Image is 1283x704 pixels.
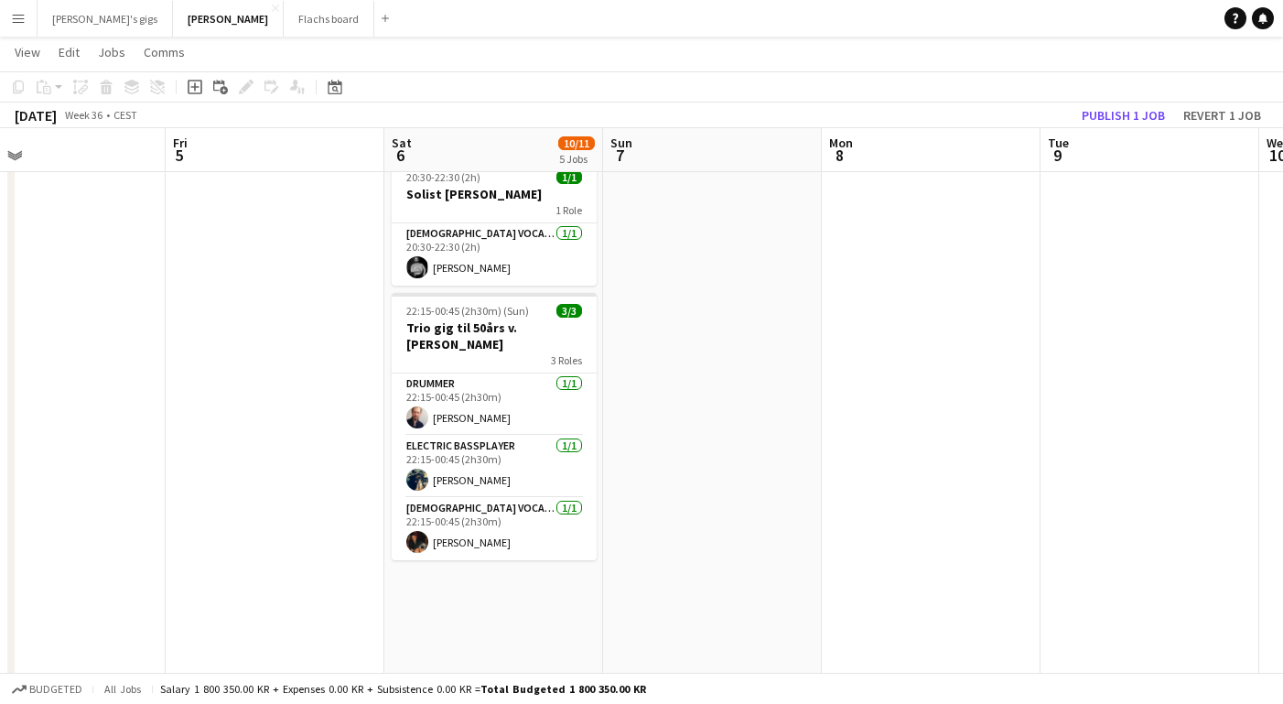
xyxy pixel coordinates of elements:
[392,186,597,202] h3: Solist [PERSON_NAME]
[38,1,173,37] button: [PERSON_NAME]'s gigs
[392,320,597,352] h3: Trio gig til 50års v. [PERSON_NAME]
[392,436,597,498] app-card-role: Electric Bassplayer1/122:15-00:45 (2h30m)[PERSON_NAME]
[1048,135,1069,151] span: Tue
[113,108,137,122] div: CEST
[59,44,80,60] span: Edit
[829,135,853,151] span: Mon
[392,223,597,286] app-card-role: [DEMOGRAPHIC_DATA] Vocal + Guitar1/120:30-22:30 (2h)[PERSON_NAME]
[406,304,529,318] span: 22:15-00:45 (2h30m) (Sun)
[392,135,412,151] span: Sat
[608,145,632,166] span: 7
[91,40,133,64] a: Jobs
[480,682,646,696] span: Total Budgeted 1 800 350.00 KR
[551,353,582,367] span: 3 Roles
[1045,145,1069,166] span: 9
[51,40,87,64] a: Edit
[15,106,57,125] div: [DATE]
[7,40,48,64] a: View
[555,203,582,217] span: 1 Role
[392,159,597,286] app-job-card: 20:30-22:30 (2h)1/1Solist [PERSON_NAME]1 Role[DEMOGRAPHIC_DATA] Vocal + Guitar1/120:30-22:30 (2h)...
[559,152,594,166] div: 5 Jobs
[60,108,106,122] span: Week 36
[556,304,582,318] span: 3/3
[101,682,145,696] span: All jobs
[556,170,582,184] span: 1/1
[610,135,632,151] span: Sun
[1074,103,1172,127] button: Publish 1 job
[15,44,40,60] span: View
[558,136,595,150] span: 10/11
[170,145,188,166] span: 5
[29,683,82,696] span: Budgeted
[406,170,480,184] span: 20:30-22:30 (2h)
[392,374,597,436] app-card-role: Drummer1/122:15-00:45 (2h30m)[PERSON_NAME]
[160,682,646,696] div: Salary 1 800 350.00 KR + Expenses 0.00 KR + Subsistence 0.00 KR =
[1176,103,1268,127] button: Revert 1 job
[284,1,374,37] button: Flachs board
[98,44,125,60] span: Jobs
[392,498,597,560] app-card-role: [DEMOGRAPHIC_DATA] Vocal + Guitar1/122:15-00:45 (2h30m)[PERSON_NAME]
[136,40,192,64] a: Comms
[826,145,853,166] span: 8
[392,293,597,560] app-job-card: 22:15-00:45 (2h30m) (Sun)3/3Trio gig til 50års v. [PERSON_NAME]3 RolesDrummer1/122:15-00:45 (2h30...
[144,44,185,60] span: Comms
[173,135,188,151] span: Fri
[389,145,412,166] span: 6
[173,1,284,37] button: [PERSON_NAME]
[9,679,85,699] button: Budgeted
